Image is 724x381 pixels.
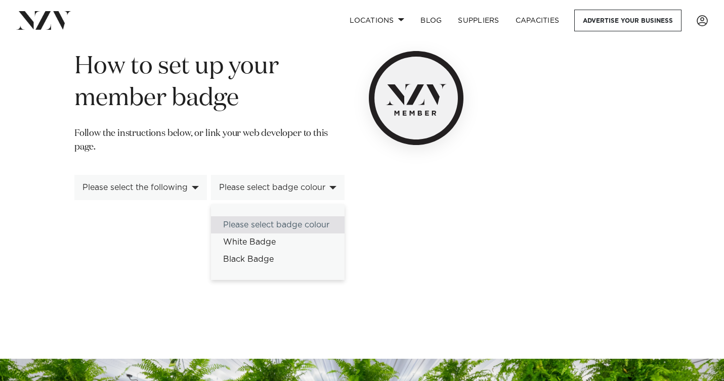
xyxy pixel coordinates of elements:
a: Locations [342,10,412,31]
div: Please select the following [82,183,188,192]
a: BLOG [412,10,450,31]
a: Capacities [507,10,568,31]
div: Please select badge colour [211,216,345,233]
a: SUPPLIERS [450,10,507,31]
div: White Badge [211,233,345,251]
img: nzv-logo.png [16,11,71,29]
a: Advertise your business [574,10,682,31]
h1: How to set up your member badge [74,51,345,115]
p: Follow the instructions below, or link your web developer to this page. [74,127,345,163]
div: Please select badge colour [219,183,325,192]
img: NZV Member Badge [369,51,463,146]
div: Black Badge [211,251,345,268]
